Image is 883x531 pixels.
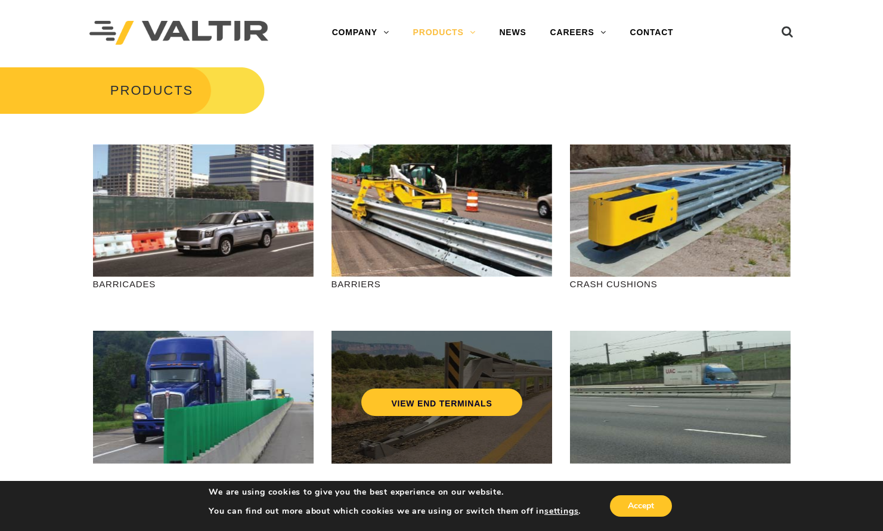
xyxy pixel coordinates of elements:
[89,21,268,45] img: Valtir
[361,389,522,416] a: VIEW END TERMINALS
[320,21,401,45] a: COMPANY
[209,487,581,498] p: We are using cookies to give you the best experience on our website.
[570,277,791,291] p: CRASH CUSHIONS
[618,21,685,45] a: CONTACT
[331,277,552,291] p: BARRIERS
[93,277,314,291] p: BARRICADES
[401,21,488,45] a: PRODUCTS
[544,506,578,517] button: settings
[487,21,538,45] a: NEWS
[610,495,672,517] button: Accept
[538,21,618,45] a: CAREERS
[209,506,581,517] p: You can find out more about which cookies we are using or switch them off in .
